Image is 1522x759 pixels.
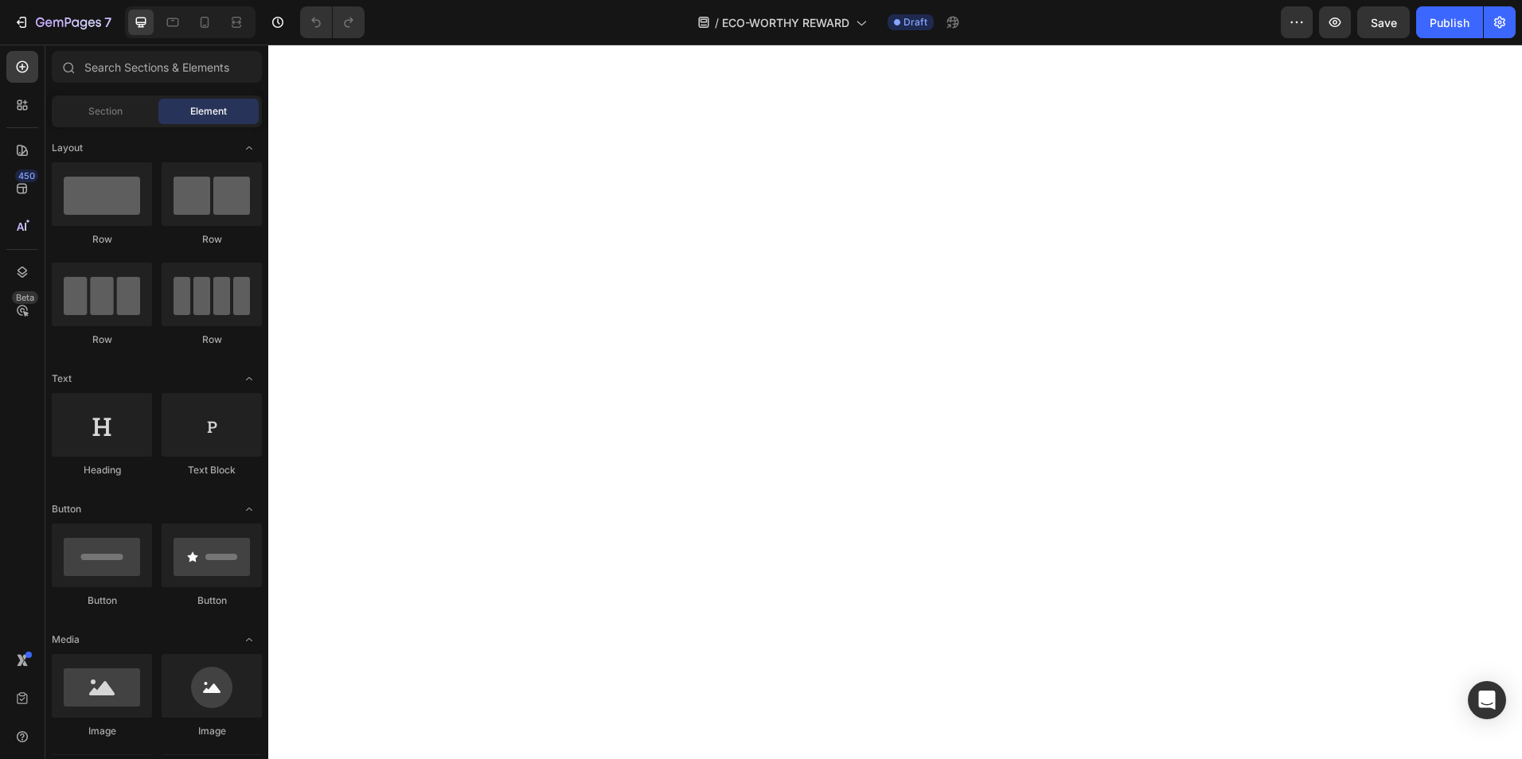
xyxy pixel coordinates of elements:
[1371,16,1397,29] span: Save
[162,333,262,347] div: Row
[15,169,38,182] div: 450
[12,291,38,304] div: Beta
[162,724,262,738] div: Image
[236,366,262,391] span: Toggle open
[52,51,262,83] input: Search Sections & Elements
[903,15,927,29] span: Draft
[236,627,262,652] span: Toggle open
[1468,681,1506,719] div: Open Intercom Messenger
[162,232,262,247] div: Row
[104,13,111,32] p: 7
[88,104,123,119] span: Section
[1416,6,1483,38] button: Publish
[236,135,262,161] span: Toggle open
[162,463,262,477] div: Text Block
[52,232,152,247] div: Row
[300,6,365,38] div: Undo/Redo
[52,594,152,608] div: Button
[190,104,227,119] span: Element
[268,45,1522,759] iframe: Design area
[52,333,152,347] div: Row
[52,724,152,738] div: Image
[236,496,262,522] span: Toggle open
[52,372,72,386] span: Text
[722,14,849,31] span: ECO-WORTHY REWARD
[6,6,119,38] button: 7
[52,632,80,647] span: Media
[715,14,719,31] span: /
[52,141,83,155] span: Layout
[52,502,81,516] span: Button
[1357,6,1410,38] button: Save
[1430,14,1469,31] div: Publish
[162,594,262,608] div: Button
[52,463,152,477] div: Heading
